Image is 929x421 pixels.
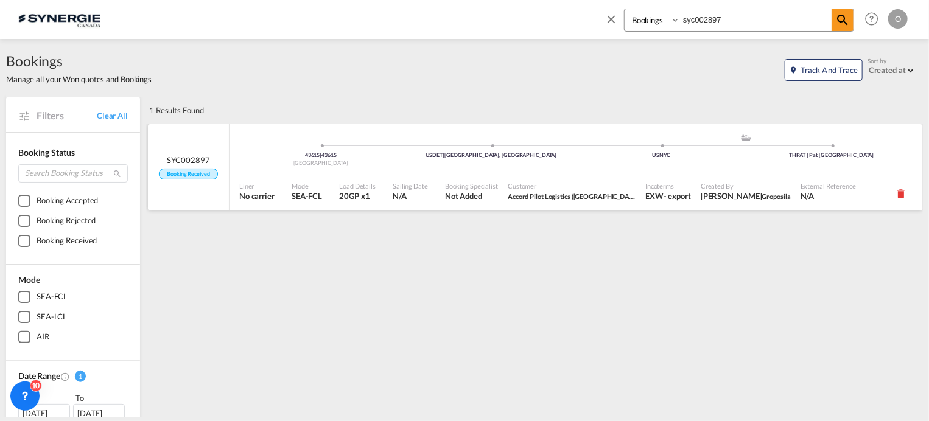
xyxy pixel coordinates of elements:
[18,147,75,158] span: Booking Status
[508,190,636,201] span: Accord Pilot Logistics (Thailand) Co.,Ltd.
[37,311,67,323] div: SEA-LCL
[149,97,204,124] div: 1 Results Found
[445,181,498,190] span: Booking Specialist
[75,371,86,382] span: 1
[305,151,321,158] span: 43615
[37,331,49,343] div: AIR
[113,169,122,178] md-icon: icon-magnify
[236,159,406,167] div: [GEOGRAPHIC_DATA]
[861,9,888,30] div: Help
[832,9,854,31] span: icon-magnify
[167,155,209,165] span: SYC002897
[18,147,128,159] div: Booking Status
[762,192,791,200] span: Groposila
[148,124,923,211] div: SYC002897 Booking Received Pickup United StatesPort of Origin assets/icons/custom/ship-fill.svgas...
[605,12,618,26] md-icon: icon-close
[292,190,322,201] span: SEA-FCL
[239,181,275,190] span: Liner
[393,181,428,190] span: Sailing Date
[739,134,754,141] md-icon: assets/icons/custom/ship-fill.svg
[97,110,128,121] a: Clear All
[18,274,40,285] span: Mode
[895,187,907,200] md-icon: icon-delete
[869,65,906,75] div: Created at
[339,190,376,201] span: 20GP x 1
[292,181,322,190] span: Mode
[18,331,128,343] md-checkbox: AIR
[868,57,886,65] span: Sort by
[577,151,747,159] div: USNYC
[680,9,832,30] input: Enter Booking ID, Reference ID, Order ID
[6,74,152,85] span: Manage all your Won quotes and Bookings
[801,181,856,190] span: External Reference
[746,151,917,159] div: THPAT | Pat [GEOGRAPHIC_DATA]
[605,9,624,38] span: icon-close
[664,190,691,201] div: - export
[701,181,791,190] span: Created By
[37,291,68,303] div: SEA-FCL
[393,190,428,201] span: N/A
[406,151,577,159] div: USDET [GEOGRAPHIC_DATA], [GEOGRAPHIC_DATA]
[159,169,217,180] span: Booking Received
[18,5,100,33] img: 1f56c880d42311ef80fc7dca854c8e59.png
[320,151,321,158] span: |
[321,151,337,158] span: 43615
[801,190,856,201] span: N/A
[18,164,128,183] input: Search Booking Status
[789,66,798,74] md-icon: icon-map-marker
[37,109,97,122] span: Filters
[75,392,128,404] div: To
[18,311,128,323] md-checkbox: SEA-LCL
[60,372,70,381] md-icon: Created On
[239,190,275,201] span: No carrier
[701,190,791,201] span: Adriana Groposila
[37,215,96,227] div: Booking Rejected
[18,291,128,303] md-checkbox: SEA-FCL
[445,190,498,201] span: Not Added
[645,181,691,190] span: Incoterms
[888,9,908,29] div: O
[645,190,691,201] span: EXW export
[508,181,636,190] span: Customer
[508,191,663,201] span: Accord Pilot Logistics ([GEOGRAPHIC_DATA]) Co.,Ltd.
[645,190,664,201] div: EXW
[835,13,850,27] md-icon: icon-magnify
[861,9,882,29] span: Help
[6,51,152,71] span: Bookings
[785,59,863,81] button: icon-map-markerTrack and Trace
[18,371,60,381] span: Date Range
[18,392,72,404] div: From
[37,235,97,247] div: Booking Received
[443,151,444,158] span: |
[37,195,98,207] div: Booking Accepted
[339,181,376,190] span: Load Details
